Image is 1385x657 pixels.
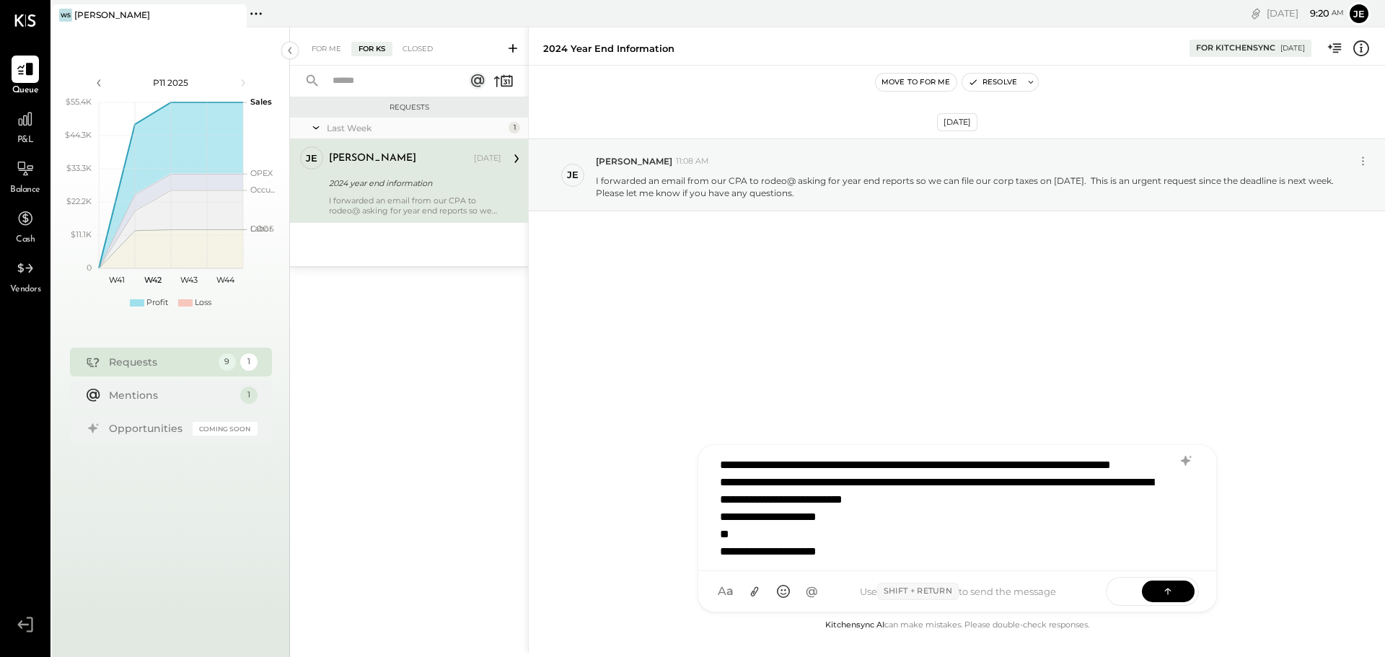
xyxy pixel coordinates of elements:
p: I forwarded an email from our CPA to rodeo@ asking for year end reports so we can file our corp t... [596,175,1335,199]
text: W43 [180,275,198,285]
div: [DATE] [1280,43,1305,53]
text: W41 [109,275,125,285]
div: [DATE] [937,113,977,131]
div: For Me [304,42,348,56]
a: Balance [1,155,50,197]
div: WS [59,9,72,22]
span: P&L [17,134,34,147]
text: $44.3K [65,130,92,140]
text: Sales [250,97,272,107]
a: P&L [1,105,50,147]
span: Queue [12,84,39,97]
text: $22.2K [66,196,92,206]
button: je [1347,2,1371,25]
button: Move to for me [876,74,957,91]
div: 1 [240,353,258,371]
span: Shift + Return [877,583,959,600]
div: Coming Soon [193,422,258,436]
text: $55.4K [66,97,92,107]
div: copy link [1249,6,1263,21]
text: Labor [250,224,272,234]
div: Use to send the message [825,583,1091,600]
div: je [306,151,317,165]
div: Opportunities [109,421,185,436]
text: $11.1K [71,229,92,239]
div: For KitchenSync [1196,43,1275,54]
span: a [726,584,734,599]
text: 0 [87,263,92,273]
div: 2024 year end information [329,176,497,190]
div: [DATE] [474,153,501,164]
text: $33.3K [66,163,92,173]
span: Cash [16,234,35,247]
div: Last Week [327,122,505,134]
text: OPEX [250,168,273,178]
text: W42 [144,275,162,285]
span: Vendors [10,283,41,296]
div: Requests [297,102,521,113]
div: Loss [195,297,211,309]
div: je [567,168,579,182]
a: Queue [1,56,50,97]
a: Vendors [1,255,50,296]
div: [PERSON_NAME] [74,9,150,21]
text: Occu... [250,185,275,195]
button: Resolve [962,74,1023,91]
div: [DATE] [1267,6,1344,20]
span: SEND [1107,573,1142,610]
div: [PERSON_NAME] [329,151,416,166]
div: Requests [109,355,211,369]
span: Balance [10,184,40,197]
div: For KS [351,42,392,56]
div: Mentions [109,388,233,402]
div: P11 2025 [110,76,232,89]
button: @ [799,578,825,604]
span: [PERSON_NAME] [596,155,672,167]
span: @ [806,584,818,599]
span: 11:08 AM [676,156,709,167]
div: Profit [146,297,168,309]
div: 9 [219,353,236,371]
div: 2024 year end information [543,42,674,56]
div: 1 [240,387,258,404]
a: Cash [1,205,50,247]
div: I forwarded an email from our CPA to rodeo@ asking for year end reports so we can file our corp t... [329,195,501,216]
button: Aa [713,578,739,604]
div: Closed [395,42,440,56]
text: W44 [216,275,234,285]
div: 1 [509,122,520,133]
